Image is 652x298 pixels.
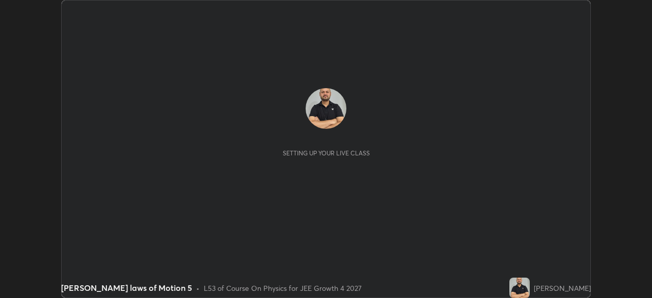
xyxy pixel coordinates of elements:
div: [PERSON_NAME] [534,283,591,293]
img: 88abb398c7ca4b1491dfe396cc999ae1.jpg [306,88,346,129]
div: [PERSON_NAME] laws of Motion 5 [61,282,192,294]
div: L53 of Course On Physics for JEE Growth 4 2027 [204,283,362,293]
div: • [196,283,200,293]
img: 88abb398c7ca4b1491dfe396cc999ae1.jpg [509,278,530,298]
div: Setting up your live class [283,149,370,157]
